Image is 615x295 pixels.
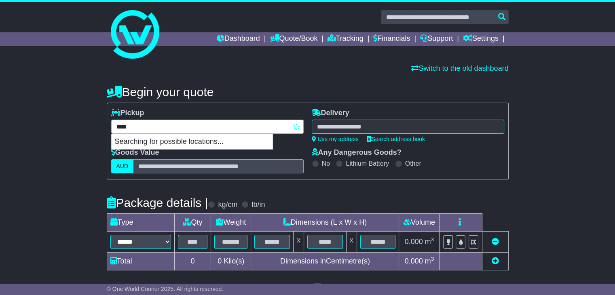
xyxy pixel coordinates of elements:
td: Dimensions in Centimetre(s) [251,253,399,270]
a: Financials [373,32,410,46]
td: Weight [211,214,251,232]
td: Kilo(s) [211,253,251,270]
span: m [425,238,434,246]
typeahead: Please provide city [111,120,304,134]
a: Use my address [312,136,359,142]
a: Remove this item [492,238,499,246]
td: Total [107,253,174,270]
label: Other [405,160,421,167]
td: Qty [174,214,211,232]
a: Search address book [367,136,425,142]
label: Delivery [312,109,349,118]
a: Tracking [328,32,363,46]
td: Type [107,214,174,232]
td: 0 [174,253,211,270]
span: 0.000 [405,257,423,265]
h4: Begin your quote [107,85,509,99]
a: Add new item [492,257,499,265]
a: Dashboard [217,32,260,46]
label: kg/cm [218,200,237,209]
label: Lithium Battery [346,160,389,167]
a: Quote/Book [270,32,317,46]
span: © One World Courier 2025. All rights reserved. [107,286,224,292]
span: m [425,257,434,265]
h4: Package details | [107,196,208,209]
td: Dimensions (L x W x H) [251,214,399,232]
label: No [322,160,330,167]
label: Pickup [111,109,144,118]
span: 0.000 [405,238,423,246]
span: 0 [218,257,222,265]
td: x [293,232,304,253]
sup: 3 [431,256,434,262]
a: Settings [463,32,499,46]
td: Volume [399,214,440,232]
label: AUD [111,159,134,173]
a: Switch to the old dashboard [411,64,508,72]
p: Searching for possible locations... [112,134,273,150]
label: Any Dangerous Goods? [312,148,402,157]
sup: 3 [431,236,434,242]
a: Support [420,32,453,46]
label: lb/in [251,200,265,209]
td: x [346,232,357,253]
label: Goods Value [111,148,159,157]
